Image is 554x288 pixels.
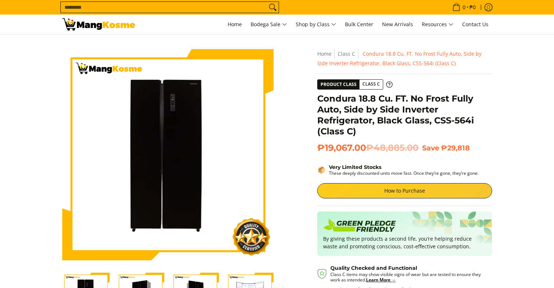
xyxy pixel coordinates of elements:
[462,21,488,28] span: Contact Us
[441,143,470,152] span: ₱29,818
[318,80,359,89] span: Product Class
[341,15,377,34] a: Bulk Center
[468,5,477,10] span: ₱0
[459,15,492,34] a: Contact Us
[450,3,478,11] span: •
[142,15,492,34] nav: Main Menu
[366,142,419,153] del: ₱48,885.00
[317,50,331,57] a: Home
[251,20,287,29] span: Bodega Sale
[461,5,467,10] span: 0
[330,272,485,283] p: Class C items may show visible signs of wear but are tested to ensure they work as intended.
[382,21,413,28] span: New Arrivals
[296,20,336,29] span: Shop by Class
[224,15,245,34] a: Home
[317,49,492,68] nav: Breadcrumbs
[329,170,479,176] p: These deeply discounted units move fast. Once they’re gone, they’re gone.
[418,15,457,34] a: Resources
[228,21,242,28] span: Home
[317,142,419,153] span: ₱19,067.00
[317,79,393,90] a: Product Class Class C
[267,2,279,13] button: Search
[323,217,396,235] img: Badge sustainability green pledge friendly
[330,265,417,271] strong: Quality Checked and Functional
[62,49,274,260] img: Condura 18.8 Cu. FT. No Frost Fully Auto, Side by Side Inverter Refrigerator, Black Glass, CSS-56...
[422,143,439,152] span: Save
[292,15,340,34] a: Shop by Class
[329,164,381,170] strong: Very Limited Stocks
[317,183,492,198] a: How to Purchase
[378,15,417,34] a: New Arrivals
[323,235,486,250] p: By giving these products a second life, you’re helping reduce waste and promoting conscious, cost...
[359,80,383,89] span: Class C
[247,15,291,34] a: Bodega Sale
[366,277,396,283] a: Learn More →
[422,20,453,29] span: Resources
[317,50,482,67] span: Condura 18.8 Cu. FT. No Frost Fully Auto, Side by Side Inverter Refrigerator, Black Glass, CSS-56...
[338,50,355,57] a: Class C
[317,93,492,137] h1: Condura 18.8 Cu. FT. No Frost Fully Auto, Side by Side Inverter Refrigerator, Black Glass, CSS-56...
[345,21,373,28] span: Bulk Center
[62,18,135,31] img: Condura 18.8 Cu. Ft. Side-by-Side Inverter Ref (Class C) l Mang Kosme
